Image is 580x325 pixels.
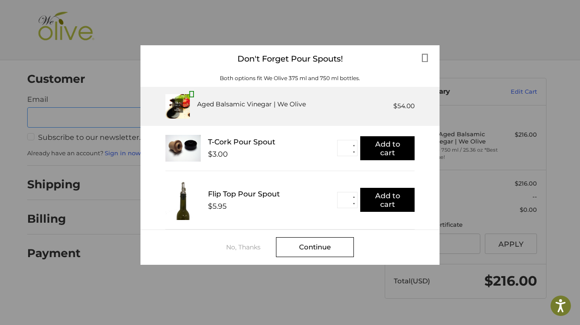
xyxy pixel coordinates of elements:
[208,190,337,198] div: Flip Top Pour Spout
[360,136,415,160] button: Add to cart
[226,244,276,251] div: No, Thanks
[350,201,357,207] button: ▼
[360,188,415,212] button: Add to cart
[140,74,440,82] div: Both options fit We Olive 375 ml and 750 ml bottles.
[13,14,102,21] p: We're away right now. Please check back later!
[208,202,227,210] div: $5.95
[104,12,115,23] button: Open LiveChat chat widget
[208,150,228,158] div: $3.00
[208,138,337,146] div: T-Cork Pour Spout
[350,194,357,201] button: ▲
[276,237,354,257] div: Continue
[350,142,357,148] button: ▲
[165,135,201,162] img: T_Cork__22625.1711686153.233.225.jpg
[165,180,201,220] img: FTPS_bottle__43406.1705089544.233.225.jpg
[140,45,440,73] div: Don't Forget Pour Spouts!
[197,100,306,109] div: Aged Balsamic Vinegar | We Olive
[350,148,357,155] button: ▼
[393,101,415,111] div: $54.00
